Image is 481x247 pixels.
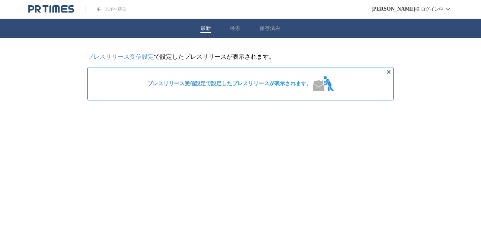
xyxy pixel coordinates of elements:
[384,67,393,77] button: 非表示にする
[85,6,127,13] a: PR TIMESのトップページはこちら
[230,25,240,32] button: 検索
[28,5,74,14] a: PR TIMESのトップページはこちら
[200,25,211,32] button: 最新
[147,80,312,87] span: で設定したプレスリリースが表示されます。
[259,25,281,32] button: 保存済み
[147,81,206,86] a: プレスリリース受信設定
[87,53,394,61] p: で設定したプレスリリースが表示されます。
[371,6,415,12] span: [PERSON_NAME]
[87,53,154,60] a: プレスリリース受信設定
